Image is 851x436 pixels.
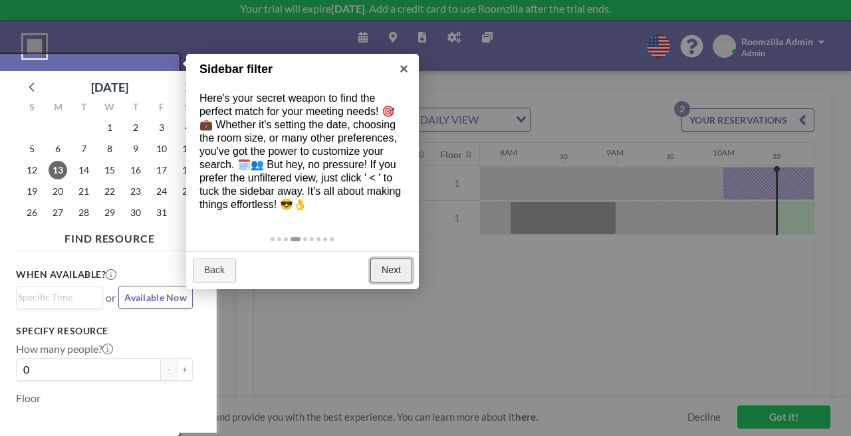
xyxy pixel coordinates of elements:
a: × [389,54,419,84]
div: Here's your secret weapon to find the perfect match for your meeting needs! 🎯💼 Whether it's setti... [186,78,419,225]
a: Back [193,259,236,282]
button: + [177,358,193,381]
h1: Sidebar filter [199,60,385,78]
a: Next [370,259,412,282]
